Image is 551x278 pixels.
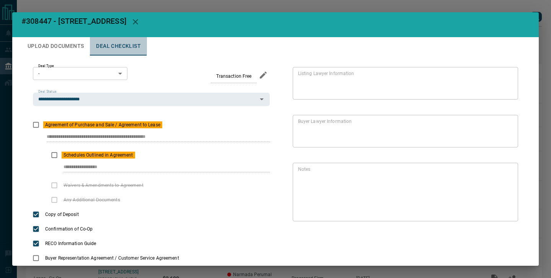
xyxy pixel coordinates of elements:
[38,64,54,69] label: Deal Type
[21,16,126,26] span: #308447 - [STREET_ADDRESS]
[38,89,56,94] label: Deal Status
[33,67,127,80] div: -
[43,211,81,218] span: Copy of Deposit
[257,69,270,82] button: edit
[43,121,162,128] span: Agreement of Purchase and Sale / Agreement to Lease
[256,94,267,105] button: Open
[298,166,510,218] textarea: text field
[62,152,135,159] span: Schedules Outlined in Agreement
[62,182,145,189] span: Waivers & Amendments to Agreement
[62,196,122,203] span: Any Additional Documents
[43,255,181,262] span: Buyer Representation Agreement / Customer Service Agreement
[298,70,510,96] textarea: text field
[298,118,510,144] textarea: text field
[47,132,254,142] input: checklist input
[43,226,95,232] span: Confirmation of Co-Op
[21,37,90,56] button: Upload Documents
[64,162,254,172] input: checklist input
[43,240,98,247] span: RECO Information Guide
[90,37,147,56] button: Deal Checklist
